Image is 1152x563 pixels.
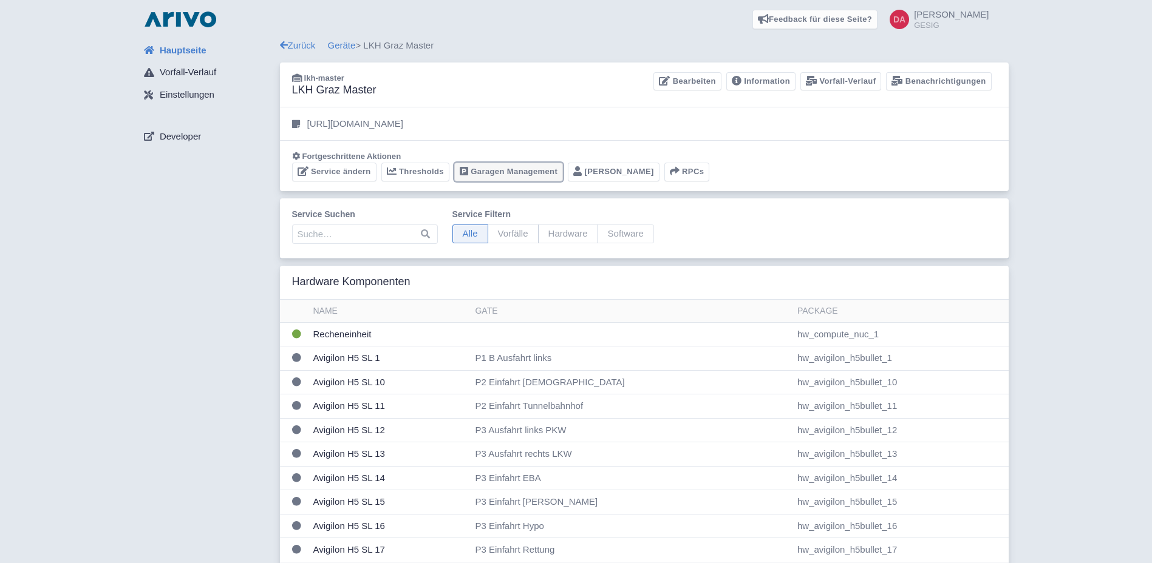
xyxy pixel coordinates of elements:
[307,117,403,131] p: [URL][DOMAIN_NAME]
[882,10,989,29] a: [PERSON_NAME] GESIG
[308,394,471,419] td: Avigilon H5 SL 11
[470,538,792,562] td: P3 Einfahrt Rettung
[308,346,471,371] td: Avigilon H5 SL 1
[664,163,710,181] button: RPCs
[470,442,792,467] td: P3 Ausfahrt rechts LKW
[792,346,1009,371] td: hw_avigilon_h5bullet_1
[292,84,377,97] h3: LKH Graz Master
[134,84,280,107] a: Einstellungen
[134,125,280,148] a: Developer
[470,346,792,371] td: P1 B Ausfahrt links
[598,224,654,243] span: Software
[302,152,401,161] span: Fortgeschrittene Aktionen
[488,224,539,243] span: Vorfälle
[308,490,471,514] td: Avigilon H5 SL 15
[308,514,471,538] td: Avigilon H5 SL 16
[792,514,1009,538] td: hw_avigilon_h5bullet_16
[470,466,792,490] td: P3 Einfahrt EBA
[792,370,1009,394] td: hw_avigilon_h5bullet_10
[308,442,471,467] td: Avigilon H5 SL 13
[308,370,471,394] td: Avigilon H5 SL 10
[292,224,438,244] input: Suche…
[308,418,471,442] td: Avigilon H5 SL 12
[792,538,1009,562] td: hw_avigilon_h5bullet_17
[454,163,563,181] a: Garagen Management
[538,224,598,243] span: Hardware
[752,10,878,29] a: Feedback für diese Seite?
[792,394,1009,419] td: hw_avigilon_h5bullet_11
[792,490,1009,514] td: hw_avigilon_h5bullet_15
[292,208,438,221] label: Service suchen
[308,300,471,323] th: Name
[792,466,1009,490] td: hw_avigilon_h5bullet_14
[914,9,989,19] span: [PERSON_NAME]
[160,130,201,144] span: Developer
[792,300,1009,323] th: Package
[141,10,219,29] img: logo
[470,514,792,538] td: P3 Einfahrt Hypo
[470,370,792,394] td: P2 Einfahrt [DEMOGRAPHIC_DATA]
[160,66,216,79] span: Vorfall-Verlauf
[160,44,206,58] span: Hauptseite
[452,208,654,221] label: Service filtern
[470,300,792,323] th: Gate
[308,538,471,562] td: Avigilon H5 SL 17
[292,275,411,289] h3: Hardware Komponenten
[470,418,792,442] td: P3 Ausfahrt links PKW
[914,21,989,29] small: GESIG
[653,72,721,91] a: Bearbeiten
[308,322,471,346] td: Recheneinheit
[470,490,792,514] td: P3 Einfahrt [PERSON_NAME]
[304,73,344,83] span: lkh-master
[886,72,991,91] a: Benachrichtigungen
[134,61,280,84] a: Vorfall-Verlauf
[452,224,488,243] span: Alle
[280,39,1009,53] div: > LKH Graz Master
[280,40,316,50] a: Zurück
[568,163,660,181] a: [PERSON_NAME]
[134,39,280,62] a: Hauptseite
[381,163,449,181] a: Thresholds
[792,418,1009,442] td: hw_avigilon_h5bullet_12
[328,40,356,50] a: Geräte
[160,88,214,102] span: Einstellungen
[792,322,1009,346] td: hw_compute_nuc_1
[292,163,377,181] a: Service ändern
[726,72,796,91] a: Information
[792,442,1009,467] td: hw_avigilon_h5bullet_13
[800,72,881,91] a: Vorfall-Verlauf
[470,394,792,419] td: P2 Einfahrt Tunnelbahnhof
[308,466,471,490] td: Avigilon H5 SL 14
